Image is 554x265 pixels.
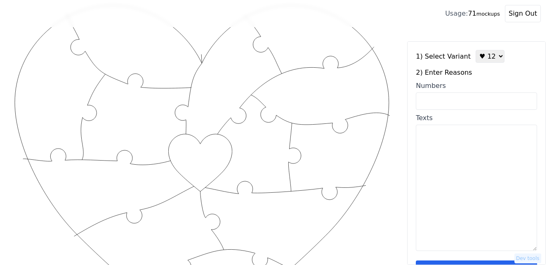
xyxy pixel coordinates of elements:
[445,9,500,19] div: 71
[416,113,537,123] div: Texts
[416,92,537,110] input: Numbers
[416,52,471,62] label: 1) Select Variant
[514,253,541,263] button: Dev tools
[416,125,537,251] textarea: Texts
[416,81,537,91] div: Numbers
[505,5,541,22] button: Sign Out
[416,68,537,78] label: 2) Enter Reasons
[476,11,500,17] small: mockups
[445,9,468,17] span: Usage:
